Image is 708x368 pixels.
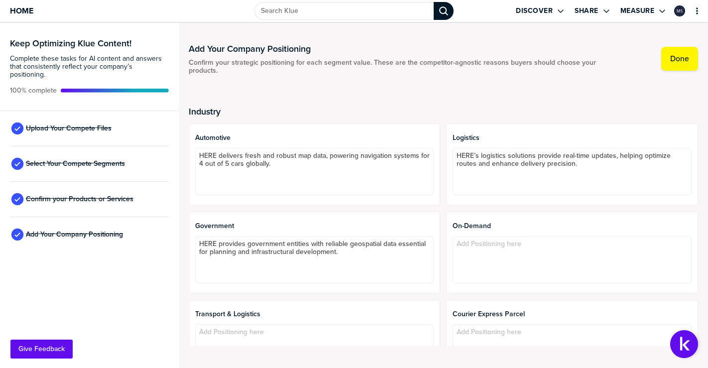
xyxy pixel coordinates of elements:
[189,43,605,55] h1: Add Your Company Positioning
[670,54,689,64] label: Done
[453,222,692,230] span: On-demand
[675,6,684,15] img: 5d4db0085ffa0daa00f06a3fc5abb92c-sml.png
[254,2,434,20] input: Search Klue
[195,310,434,318] span: Transport & Logistics
[674,5,685,16] div: Marta Sobieraj
[26,124,112,132] span: Upload Your Compete Files
[10,87,57,95] span: Active
[670,330,698,358] button: Open Support Center
[453,310,692,318] span: Courier Express Parcel
[10,6,33,15] span: Home
[620,6,655,15] label: Measure
[195,148,434,195] textarea: HERE delivers fresh and robust map data, powering navigation systems for 4 out of 5 cars globally.
[189,107,698,117] h2: Industry
[195,134,434,142] span: Automotive
[10,39,169,48] h3: Keep Optimizing Klue Content!
[189,59,605,75] span: Confirm your strategic positioning for each segment value. These are the competitor-agnostic reas...
[10,340,73,359] button: Give Feedback
[10,55,169,79] span: Complete these tasks for AI content and answers that consistently reflect your company’s position...
[434,2,454,20] div: Search Klue
[453,134,692,142] span: Logistics
[673,4,686,17] a: Edit Profile
[575,6,598,15] label: Share
[195,236,434,283] textarea: HERE provides government entities with reliable geospatial data essential for planning and infras...
[453,148,692,195] textarea: HERE’s logistics solutions provide real-time updates, helping optimize routes and enhance deliver...
[516,6,553,15] label: Discover
[26,195,133,203] span: Confirm your Products or Services
[26,231,123,239] span: Add Your Company Positioning
[195,222,434,230] span: Government
[26,160,125,168] span: Select Your Compete Segments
